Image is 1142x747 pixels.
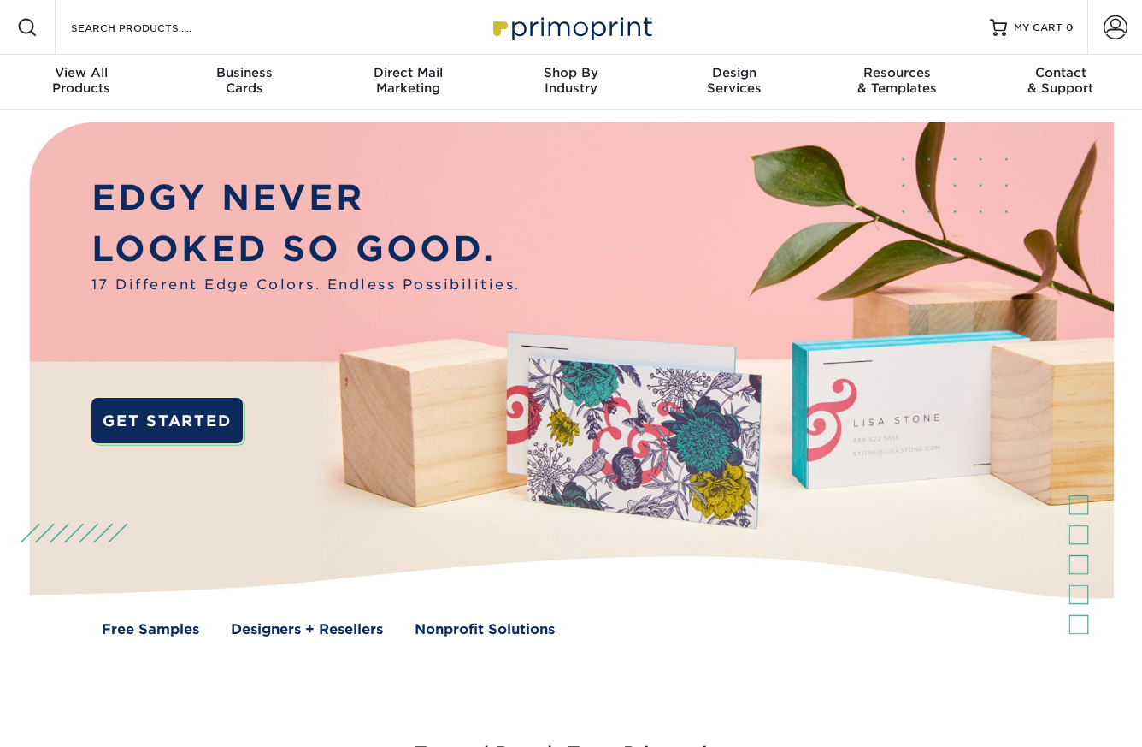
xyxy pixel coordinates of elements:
span: Shop By [490,65,653,80]
span: Direct Mail [327,65,490,80]
p: LOOKED SO GOOD. [91,223,521,275]
a: DesignServices [652,55,815,110]
div: Industry [490,65,653,96]
a: Nonprofit Solutions [415,620,555,640]
a: BusinessCards [163,55,327,110]
a: Free Samples [102,620,199,640]
span: 0 [1066,21,1074,33]
a: Resources& Templates [815,55,979,110]
a: Direct MailMarketing [327,55,490,110]
a: Shop ByIndustry [490,55,653,110]
span: Design [652,65,815,80]
span: 17 Different Edge Colors. Endless Possibilities. [91,275,521,295]
div: Marketing [327,65,490,96]
input: SEARCH PRODUCTS..... [69,17,236,38]
div: Cards [163,65,327,96]
span: Contact [979,65,1142,80]
span: Resources [815,65,979,80]
p: EDGY NEVER [91,172,521,223]
a: GET STARTED [91,398,243,443]
div: & Support [979,65,1142,96]
span: MY CART [1014,21,1063,35]
img: Primoprint [486,9,656,45]
a: Contact& Support [979,55,1142,110]
span: Business [163,65,327,80]
a: Designers + Resellers [231,620,383,640]
div: Services [652,65,815,96]
div: & Templates [815,65,979,96]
